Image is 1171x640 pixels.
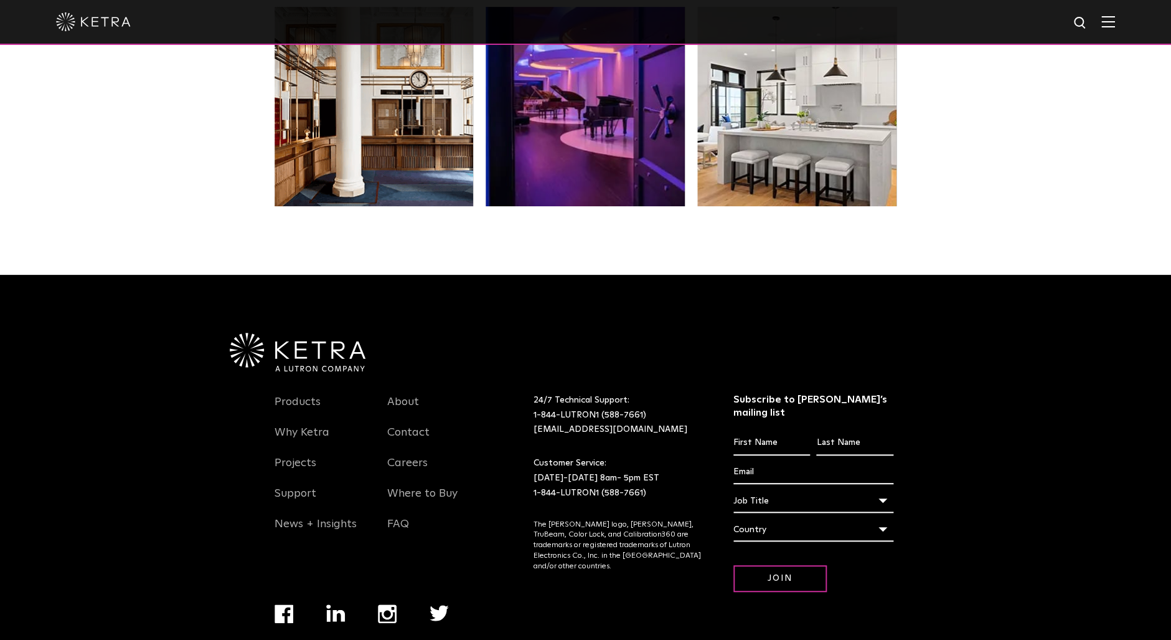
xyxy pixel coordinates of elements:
[387,426,430,454] a: Contact
[275,517,357,546] a: News + Insights
[387,395,419,424] a: About
[275,393,369,546] div: Navigation Menu
[326,604,346,622] img: linkedin
[733,393,893,419] h3: Subscribe to [PERSON_NAME]’s mailing list
[733,461,893,484] input: Email
[534,489,646,497] a: 1-844-LUTRON1 (588-7661)
[534,393,702,437] p: 24/7 Technical Support:
[378,604,397,623] img: instagram
[275,487,316,515] a: Support
[275,456,316,485] a: Projects
[430,605,449,621] img: twitter
[1073,16,1088,31] img: search icon
[56,12,131,31] img: ketra-logo-2019-white
[275,426,329,454] a: Why Ketra
[275,395,321,424] a: Products
[387,393,482,546] div: Navigation Menu
[1101,16,1115,27] img: Hamburger%20Nav.svg
[534,411,646,419] a: 1-844-LUTRON1 (588-7661)
[534,520,702,572] p: The [PERSON_NAME] logo, [PERSON_NAME], TruBeam, Color Lock, and Calibration360 are trademarks or ...
[534,456,702,500] p: Customer Service: [DATE]-[DATE] 8am- 5pm EST
[387,517,409,546] a: FAQ
[387,456,428,485] a: Careers
[275,604,293,623] img: facebook
[733,489,893,513] div: Job Title
[534,425,687,434] a: [EMAIL_ADDRESS][DOMAIN_NAME]
[816,431,893,455] input: Last Name
[387,487,458,515] a: Where to Buy
[230,333,365,371] img: Ketra-aLutronCo_White_RGB
[733,518,893,542] div: Country
[733,431,810,455] input: First Name
[733,565,827,592] input: Join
